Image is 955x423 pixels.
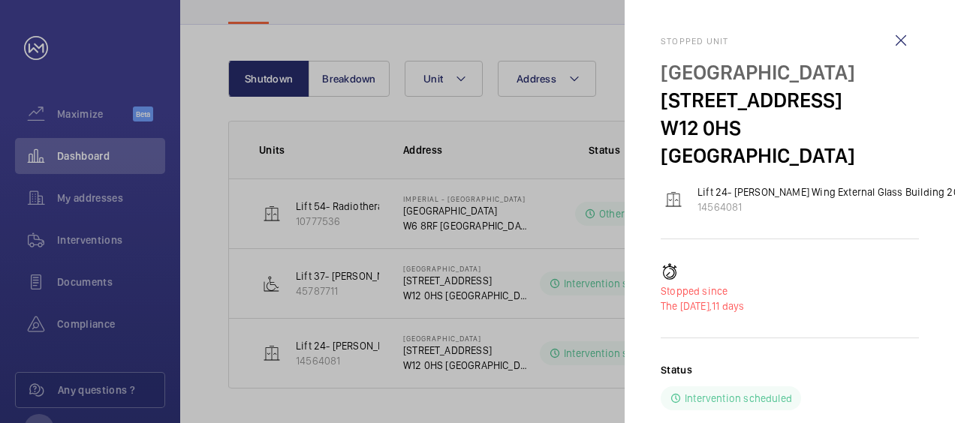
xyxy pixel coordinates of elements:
p: W12 0HS [GEOGRAPHIC_DATA] [661,114,919,169]
h2: Status [661,362,692,377]
p: Stopped since [661,283,919,298]
p: Intervention scheduled [685,391,792,406]
p: [STREET_ADDRESS] [661,86,919,114]
p: [GEOGRAPHIC_DATA] [661,58,919,86]
span: The [DATE], [661,300,712,312]
img: elevator.svg [664,190,682,208]
h2: Stopped unit [661,36,919,46]
p: 11 days [661,298,919,313]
